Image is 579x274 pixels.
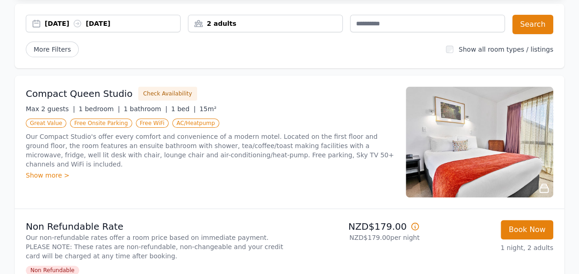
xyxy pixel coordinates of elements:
[45,19,180,28] div: [DATE] [DATE]
[26,42,79,57] span: More Filters
[171,105,195,113] span: 1 bed |
[427,243,553,252] p: 1 night, 2 adults
[199,105,216,113] span: 15m²
[188,19,342,28] div: 2 adults
[26,87,133,100] h3: Compact Queen Studio
[136,119,169,128] span: Free WiFi
[512,15,553,34] button: Search
[293,220,420,233] p: NZD$179.00
[26,105,75,113] span: Max 2 guests |
[26,119,66,128] span: Great Value
[26,220,286,233] p: Non Refundable Rate
[293,233,420,242] p: NZD$179.00 per night
[26,171,395,180] div: Show more >
[501,220,553,239] button: Book Now
[26,233,286,261] p: Our non-refundable rates offer a room price based on immediate payment. PLEASE NOTE: These rates ...
[123,105,167,113] span: 1 bathroom |
[172,119,219,128] span: AC/Heatpump
[79,105,120,113] span: 1 bedroom |
[138,87,197,101] button: Check Availability
[70,119,132,128] span: Free Onsite Parking
[26,132,395,169] p: Our Compact Studio's offer every comfort and convenience of a modern motel. Located on the first ...
[459,46,553,53] label: Show all room types / listings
